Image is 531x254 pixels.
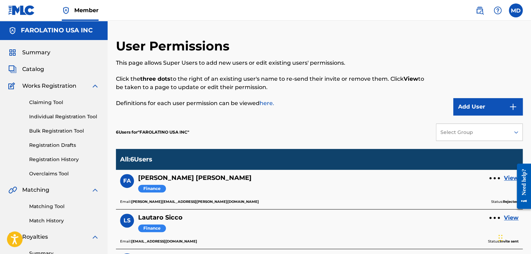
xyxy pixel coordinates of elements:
[494,6,502,15] img: help
[496,221,531,254] iframe: Chat Widget
[21,26,93,34] h5: FAROLATINO USA INC
[29,156,99,163] a: Registration History
[116,99,429,108] p: Definitions for each user permission can be viewed
[116,38,233,54] h2: User Permissions
[91,233,99,241] img: expand
[116,129,138,135] span: 6 Users for
[116,75,429,92] p: Click the to the right of an existing user's name to re-send their invite or remove them. Click t...
[29,99,99,106] a: Claiming Tool
[120,238,197,245] p: Email:
[138,224,166,232] span: Finance
[29,113,99,120] a: Individual Registration Tool
[8,186,17,194] img: Matching
[91,186,99,194] img: expand
[74,6,99,14] span: Member
[453,98,523,116] button: Add User
[120,156,152,163] p: All : 6 Users
[488,238,519,245] p: Status:
[91,82,99,90] img: expand
[29,203,99,210] a: Matching Tool
[8,48,50,57] a: SummarySummary
[62,6,70,15] img: Top Rightsholder
[473,3,487,17] a: Public Search
[504,214,519,222] a: View
[491,3,505,17] div: Help
[496,221,531,254] div: Widget de chat
[138,185,166,193] span: Finance
[29,170,99,177] a: Overclaims Tool
[22,186,49,194] span: Matching
[22,82,76,90] span: Works Registration
[8,48,17,57] img: Summary
[29,217,99,224] a: Match History
[131,239,197,244] b: [EMAIL_ADDRESS][DOMAIN_NAME]
[131,199,259,204] b: [PERSON_NAME][EMAIL_ADDRESS][PERSON_NAME][DOMAIN_NAME]
[509,3,523,17] div: User Menu
[8,65,44,73] a: CatalogCatalog
[138,129,189,135] span: FAROLATINO USA INC
[116,59,429,67] p: This page allows Super Users to add new users or edit existing users' permissions.
[22,48,50,57] span: Summary
[509,103,517,111] img: 9d2ae6d4665cec9f34b9.svg
[498,228,503,248] div: Arrastrar
[504,174,519,182] a: View
[260,100,274,106] a: here.
[29,127,99,135] a: Bulk Registration Tool
[138,174,252,182] h5: Federico Aquino
[8,5,35,15] img: MLC Logo
[491,199,519,205] p: Status:
[503,199,519,204] b: Rejected
[124,216,130,225] span: LS
[138,214,183,222] h5: Lautaro Sicco
[440,129,505,136] div: Select Group
[123,177,131,185] span: FA
[8,65,17,73] img: Catalog
[22,65,44,73] span: Catalog
[140,76,170,82] strong: three dots
[29,142,99,149] a: Registration Drafts
[404,76,418,82] strong: View
[8,82,17,90] img: Works Registration
[512,158,531,214] iframe: Resource Center
[120,199,259,205] p: Email:
[475,6,484,15] img: search
[8,233,17,241] img: Royalties
[22,233,48,241] span: Royalties
[8,26,17,35] img: Accounts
